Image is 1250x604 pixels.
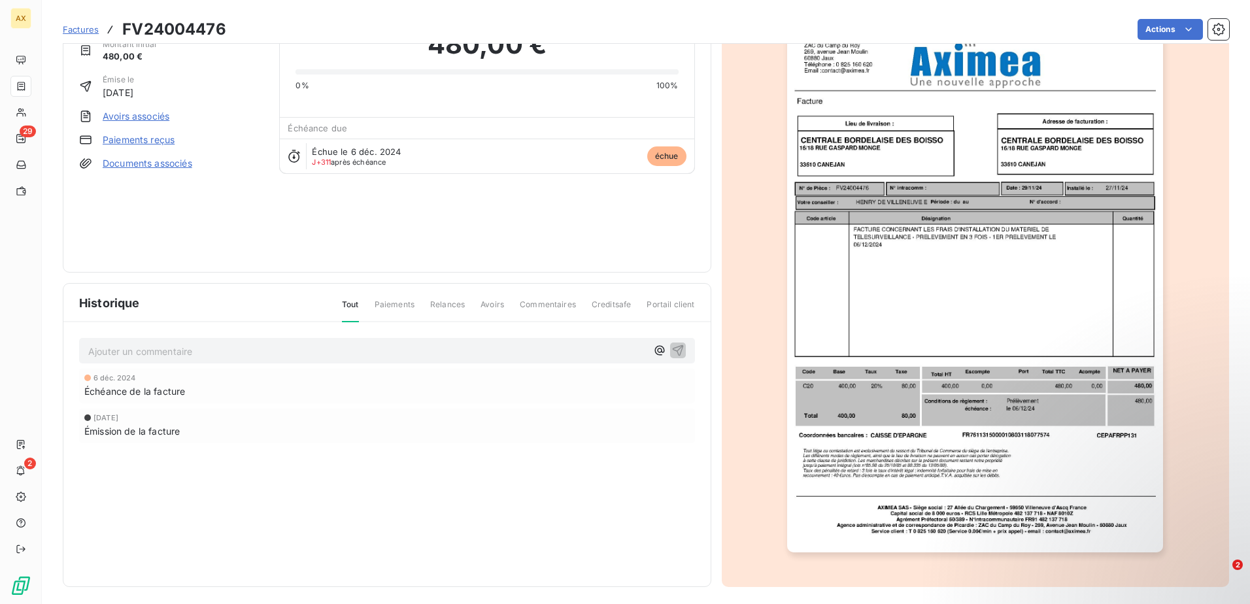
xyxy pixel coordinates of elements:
button: Actions [1138,19,1203,40]
span: Avoirs [481,299,504,321]
span: J+311 [312,158,331,167]
span: Commentaires [520,299,576,321]
span: Échue le 6 déc. 2024 [312,146,401,157]
span: [DATE] [103,86,134,99]
span: Échéance de la facture [84,384,185,398]
span: Tout [342,299,359,322]
span: Paiements [375,299,414,321]
span: Montant initial [103,39,156,50]
img: invoice_thumbnail [787,20,1163,552]
span: Émission de la facture [84,424,180,438]
span: 2 [24,458,36,469]
span: [DATE] [93,414,118,422]
span: Historique [79,294,140,312]
span: Émise le [103,74,134,86]
span: 480,00 € [428,25,547,64]
span: Factures [63,24,99,35]
a: Paiements reçus [103,133,175,146]
h3: FV24004476 [122,18,226,41]
a: Factures [63,23,99,36]
span: 6 déc. 2024 [93,374,136,382]
a: Documents associés [103,157,192,170]
span: 2 [1232,560,1243,570]
span: 100% [656,80,679,92]
img: Logo LeanPay [10,575,31,596]
span: 0% [296,80,309,92]
span: Échéance due [288,123,347,133]
div: AX [10,8,31,29]
span: Relances [430,299,465,321]
iframe: Intercom live chat [1206,560,1237,591]
span: après échéance [312,158,386,166]
span: Portail client [647,299,694,321]
span: échue [647,146,686,166]
span: 480,00 € [103,50,156,63]
iframe: Intercom notifications message [988,477,1250,569]
span: Creditsafe [592,299,632,321]
a: Avoirs associés [103,110,169,123]
span: 29 [20,126,36,137]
